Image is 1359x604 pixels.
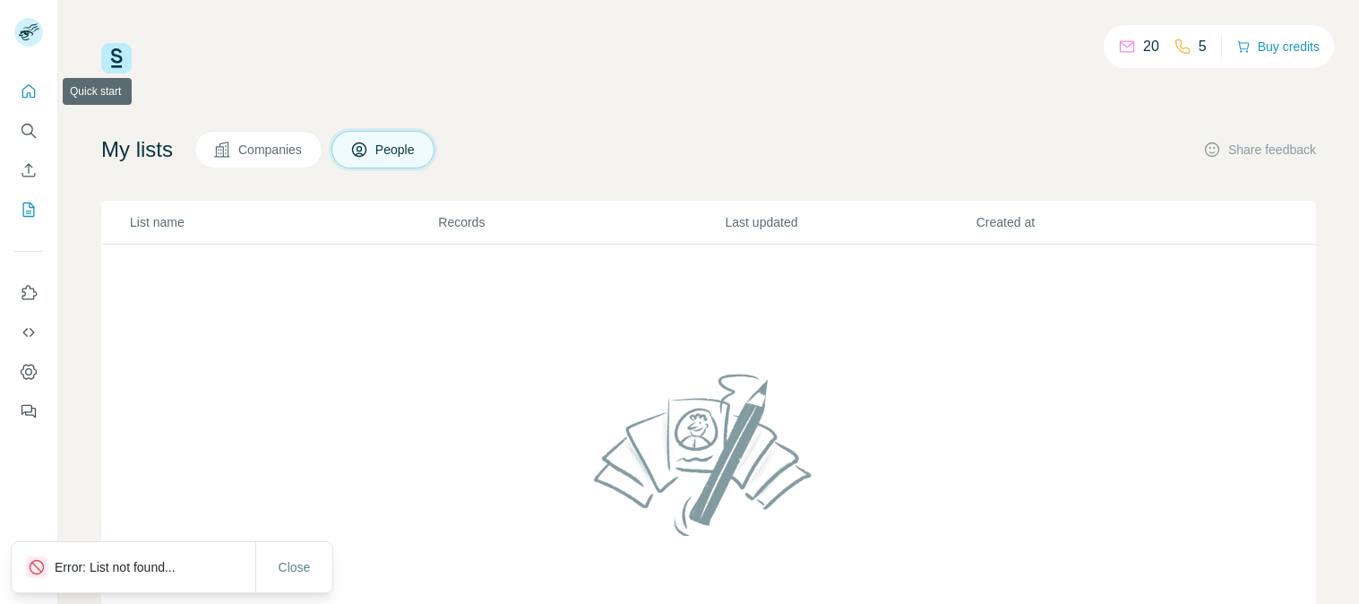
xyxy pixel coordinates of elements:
p: Records [438,213,723,231]
button: Share feedback [1203,141,1316,159]
p: 5 [1199,36,1207,57]
button: Dashboard [14,356,43,388]
span: People [375,141,417,159]
img: No lists found [587,358,830,550]
p: 20 [1143,36,1159,57]
button: Use Surfe on LinkedIn [14,277,43,309]
button: Feedback [14,395,43,427]
button: Enrich CSV [14,154,43,186]
p: Error: List not found... [55,558,190,576]
button: Buy credits [1236,34,1320,59]
h4: My lists [101,135,173,164]
button: Quick start [14,75,43,108]
button: Search [14,115,43,147]
p: Last updated [726,213,975,231]
button: Use Surfe API [14,316,43,349]
span: Close [279,558,311,576]
button: My lists [14,194,43,226]
img: Surfe Logo [101,43,132,73]
p: Created at [976,213,1226,231]
button: Close [266,551,323,583]
span: Companies [238,141,304,159]
p: List name [130,213,436,231]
